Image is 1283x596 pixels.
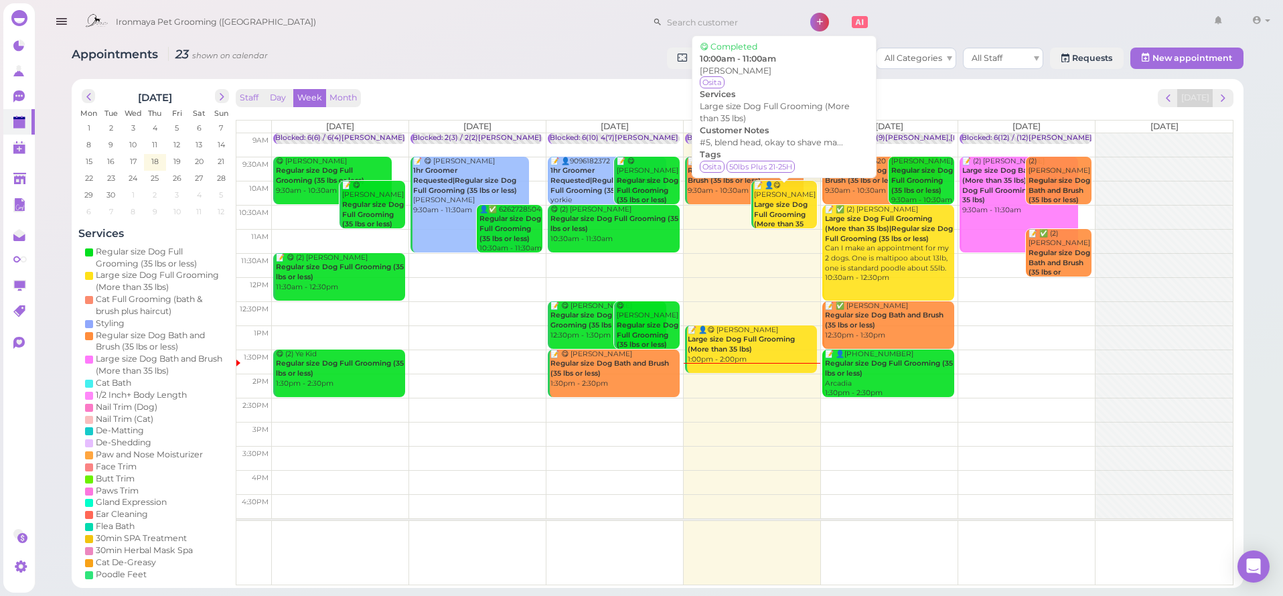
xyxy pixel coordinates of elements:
b: Regular size Dog Bath and Brush (35 lbs or less) [688,166,783,185]
div: Cat Full Grooming (bath & brush plus haircut) [96,293,226,317]
b: Regular size Dog Full Grooming (35 lbs or less) [342,200,404,228]
div: Regular size Dog Full Grooming (35 lbs or less) [96,246,226,270]
div: Nail Trim (Cat) [96,413,153,425]
span: [DATE] [601,121,629,131]
span: 21 [217,155,226,167]
span: 12pm [250,281,269,289]
b: Regular size Dog Full Grooming (35 lbs or less) [276,359,404,378]
b: Regular size Dog Full Grooming (35 lbs or less) [550,311,639,329]
span: 13 [195,139,204,151]
a: Requests [1050,48,1124,69]
span: Appointments [72,47,161,61]
div: 📝 😋 [PERSON_NAME] mini schnauzer , bad for grooming puppy 10:00am - 11:00am [342,181,405,279]
span: Osita [700,161,725,173]
button: prev [82,89,96,103]
div: Paw and Nose Moisturizer [96,449,203,461]
span: 27 [194,172,205,184]
span: 10 [172,206,182,218]
span: [DATE] [875,121,903,131]
span: 1:30pm [244,353,269,362]
span: 25 [150,172,161,184]
div: Poodle Feet [96,569,147,581]
b: Regular size Dog Bath and Brush (35 lbs or less) [550,359,669,378]
button: Day [262,89,294,107]
span: 3 [130,122,137,134]
span: 22 [84,172,94,184]
span: 29 [84,189,95,201]
span: 12:30pm [240,305,269,313]
span: 10 [129,139,139,151]
div: Regular size Dog Bath and Brush (35 lbs or less) [96,329,226,354]
button: [DATE] [1177,89,1213,107]
span: 14 [216,139,226,151]
span: 3pm [252,425,269,434]
button: Staff [236,89,262,107]
div: Open Intercom Messenger [1237,550,1270,583]
span: Sat [193,108,206,118]
b: 10:00am - 11:00am [700,54,776,64]
b: 1hr Groomer Requested|Regular size Dog Full Grooming (35 lbs or less) [550,166,654,194]
span: 26 [171,172,183,184]
div: Face Trim [96,461,137,473]
div: Large size Dog Bath and Brush (More than 35 lbs) [96,353,226,377]
span: [DATE] [1012,121,1041,131]
span: New appointment [1152,53,1232,63]
b: Large size Dog Full Grooming (More than 35 lbs) [754,200,808,238]
button: Month [325,89,361,107]
div: 📝 😋 [PERSON_NAME] 1:30pm - 2:30pm [550,350,680,389]
div: 📝 😋 [PERSON_NAME] 12:30pm - 1:30pm [550,301,666,341]
span: 6 [196,122,203,134]
div: 30min Herbal Mask Spa [96,544,193,556]
span: Tue [104,108,118,118]
div: 📝 😋 (2) [PERSON_NAME] 11:30am - 12:30pm [275,253,405,293]
div: 30min SPA Treatment [96,532,187,544]
span: 7 [218,122,225,134]
span: 4:30pm [242,498,269,506]
span: 5 [218,189,225,201]
div: Blocked: 6(6) / 6(4)[PERSON_NAME] • appointment [275,133,457,143]
span: 18 [150,155,160,167]
span: 1 [86,122,92,134]
b: Large size Dog Full Grooming (More than 35 lbs) [688,335,795,354]
div: Butt Trim [96,473,135,485]
h2: [DATE] [139,89,173,104]
span: 4 [196,189,203,201]
span: 2:30pm [242,401,269,410]
b: Tags [700,149,721,159]
span: Osita [700,76,725,88]
span: 1 [131,189,136,201]
span: 23 [106,172,117,184]
span: [DATE] [463,121,492,131]
div: 📝 👤9096182372 yorkie [PERSON_NAME] 9:30am - 10:30am [550,157,666,226]
span: 24 [128,172,139,184]
div: (2) [PERSON_NAME] 9:30am - 10:30am [1028,157,1091,216]
span: 3 [174,189,181,201]
span: Fri [172,108,182,118]
div: 1/2 Inch+ Body Length [96,389,187,401]
span: Ironmaya Pet Grooming ([GEOGRAPHIC_DATA]) [116,3,316,41]
b: Large size Dog Full Grooming (More than 35 lbs)|Regular size Dog Full Grooming (35 lbs or less) [825,214,953,242]
span: 2 [108,122,115,134]
span: 11am [251,232,269,241]
span: 50lbs Plus 21-25H [727,161,795,173]
span: 15 [84,155,94,167]
div: Cat De-Greasy [96,556,156,569]
div: Styling [96,317,125,329]
div: 👤✅ 6262728504 10:30am - 11:30am [479,205,542,254]
input: Search customer [662,11,792,33]
span: 10am [249,184,269,193]
span: All Staff [972,53,1002,63]
div: De-Shedding [96,437,151,449]
b: Regular size Dog Full Grooming (35 lbs or less) [825,359,953,378]
b: Regular size Dog Bath and Brush (35 lbs or less) [1029,176,1090,204]
button: New appointment [1130,48,1243,69]
div: 📝 😋 [PERSON_NAME] 9:30am - 10:30am [687,157,804,196]
div: Nail Trim (Dog) [96,401,157,413]
span: Mon [81,108,98,118]
small: shown on calendar [192,51,268,60]
span: 12 [217,206,226,218]
b: Regular size Dog Full Grooming (35 lbs or less) [550,214,678,233]
span: Sun [214,108,228,118]
div: Cat Bath [96,377,131,389]
span: 2 [152,189,159,201]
